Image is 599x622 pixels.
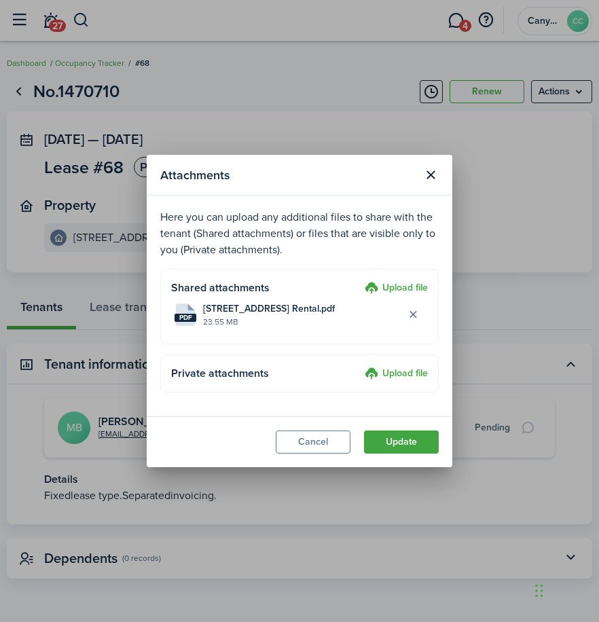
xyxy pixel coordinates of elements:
file-icon: File [175,304,196,326]
div: Drag [535,570,543,611]
button: Update [364,431,439,454]
modal-title: Attachments [160,162,416,188]
file-extension: pdf [175,314,196,322]
p: Here you can upload any additional files to share with the tenant (Shared attachments) or files t... [160,209,439,258]
button: Cancel [276,431,350,454]
file-size: 23.55 MB [203,316,401,328]
button: Close modal [419,164,442,187]
h4: Private attachments [171,365,360,382]
button: Delete file [401,304,424,327]
span: [STREET_ADDRESS] Rental.pdf [203,301,335,316]
h4: Shared attachments [171,280,360,296]
iframe: Chat Widget [531,557,599,622]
